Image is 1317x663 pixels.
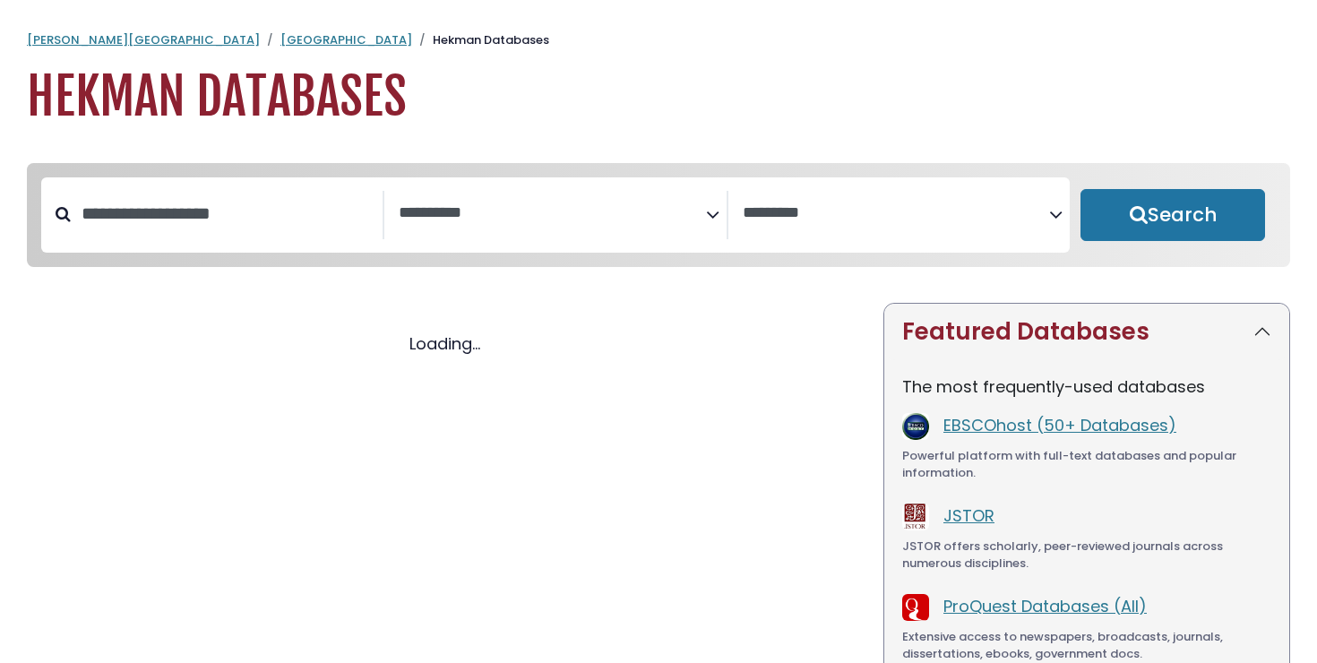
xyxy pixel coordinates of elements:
li: Hekman Databases [412,31,549,49]
button: Featured Databases [884,304,1289,360]
nav: Search filters [27,163,1290,267]
a: EBSCOhost (50+ Databases) [943,414,1176,436]
input: Search database by title or keyword [71,199,383,228]
a: [PERSON_NAME][GEOGRAPHIC_DATA] [27,31,260,48]
textarea: Search [399,204,705,223]
p: The most frequently-used databases [902,375,1271,399]
div: Extensive access to newspapers, broadcasts, journals, dissertations, ebooks, government docs. [902,628,1271,663]
div: JSTOR offers scholarly, peer-reviewed journals across numerous disciplines. [902,538,1271,573]
a: [GEOGRAPHIC_DATA] [280,31,412,48]
a: JSTOR [943,504,994,527]
textarea: Search [743,204,1049,223]
button: Submit for Search Results [1080,189,1265,241]
a: ProQuest Databases (All) [943,595,1147,617]
nav: breadcrumb [27,31,1290,49]
div: Loading... [27,331,862,356]
h1: Hekman Databases [27,67,1290,127]
div: Powerful platform with full-text databases and popular information. [902,447,1271,482]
